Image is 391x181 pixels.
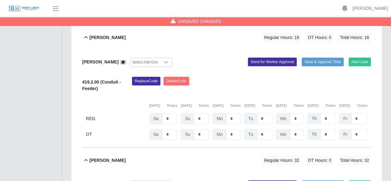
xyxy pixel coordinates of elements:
img: SLM Logo [9,5,40,12]
span: Sa [149,113,163,124]
div: [DATE] [213,103,240,108]
a: [PERSON_NAME] [352,5,388,12]
span: Unsaved Changes [178,18,221,24]
div: Select Add Ons [130,58,160,67]
button: [PERSON_NAME] Regular Hours: 16 OT Hours: 0 Total Hours: 16 [82,25,371,50]
button: Send for Worker Approval [248,58,297,66]
b: [PERSON_NAME] [82,59,118,64]
a: View/Edit Notes [120,59,126,64]
span: Mo [213,129,227,140]
div: [DATE] [308,103,335,108]
span: Fr [339,113,351,124]
span: OT Hours: 0 [306,155,333,166]
button: Add Code [349,58,371,66]
b: [PERSON_NAME] [89,34,125,41]
button: DeleteCode [164,77,189,85]
button: Timers [325,103,336,108]
button: Timers [293,103,304,108]
span: Th [308,113,321,124]
span: Tu [244,113,257,124]
button: Timers [198,103,209,108]
span: Th [308,129,321,140]
span: Total Hours: 16 [338,32,371,43]
button: Timers [357,103,367,108]
div: [DATE] [339,103,367,108]
span: Su [181,113,194,124]
div: [DATE] [276,103,304,108]
button: Timers [230,103,240,108]
span: OT Hours: 0 [306,32,333,43]
span: We [276,129,291,140]
button: [PERSON_NAME] Regular Hours: 32 OT Hours: 0 Total Hours: 32 [82,148,371,173]
span: Sa [149,129,163,140]
div: OT [86,129,146,140]
div: [DATE] [244,103,272,108]
button: Timers [262,103,272,108]
div: [DATE] [149,103,177,108]
b: 419.2.00 (Conduit - Feeder) [82,80,121,91]
span: Tu [244,129,257,140]
button: Timers [167,103,177,108]
span: Su [181,129,194,140]
span: Regular Hours: 32 [262,155,301,166]
span: Mo [213,113,227,124]
button: ReplaceCode [132,77,160,85]
div: [DATE] [181,103,209,108]
span: We [276,113,291,124]
b: [PERSON_NAME] [89,157,125,164]
span: Fr [339,129,351,140]
div: REG [86,113,146,124]
button: Save & Approve Time [302,58,344,66]
span: Total Hours: 32 [338,155,371,166]
span: Regular Hours: 16 [262,32,301,43]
